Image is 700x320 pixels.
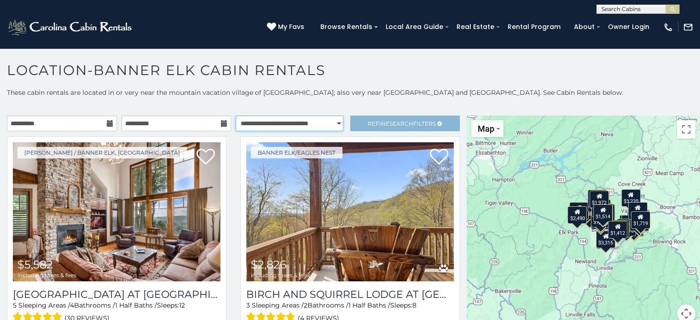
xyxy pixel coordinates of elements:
div: $1,363 [609,220,629,238]
a: Owner Login [603,20,654,34]
span: 5 [13,301,17,309]
div: $1,466 [569,202,589,220]
span: My Favs [278,22,304,32]
span: 2 [304,301,307,309]
span: 1 Half Baths / [348,301,390,309]
span: including taxes & fees [17,272,76,278]
a: [GEOGRAPHIC_DATA] at [GEOGRAPHIC_DATA] [13,288,220,301]
a: [PERSON_NAME] / Banner Elk, [GEOGRAPHIC_DATA] [17,147,187,158]
div: $3,315 [596,231,615,248]
a: Rental Program [503,20,565,34]
button: Toggle fullscreen view [677,120,695,139]
a: Ridge Haven Lodge at Echota $5,582 including taxes & fees [13,142,220,281]
a: My Favs [267,22,307,32]
a: About [569,20,599,34]
a: RefineSearchFilters [350,116,460,131]
div: $2,676 [616,219,636,236]
img: Birch and Squirrel Lodge at Eagles Nest [246,142,454,281]
div: $1,412 [607,221,627,239]
a: Browse Rentals [316,20,377,34]
span: 12 [179,301,185,309]
div: $1,514 [593,204,612,222]
div: $2,422 [591,199,610,217]
img: phone-regular-white.png [663,22,673,32]
span: including taxes & fees [251,272,310,278]
span: Search [389,120,413,127]
a: Birch and Squirrel Lodge at Eagles Nest $2,826 including taxes & fees [246,142,454,281]
img: Ridge Haven Lodge at Echota [13,142,220,281]
span: Refine Filters [368,120,436,127]
span: $2,826 [251,258,287,271]
span: 1 Half Baths / [115,301,157,309]
div: $2,308 [628,202,647,220]
div: $2,490 [567,206,587,224]
div: $1,719 [631,211,650,229]
img: White-1-2.png [7,18,134,36]
span: 8 [412,301,417,309]
h3: Birch and Squirrel Lodge at Eagles Nest [246,288,454,301]
div: $2,213 [595,204,614,221]
h3: Ridge Haven Lodge at Echota [13,288,220,301]
a: Birch and Squirrel Lodge at [GEOGRAPHIC_DATA] [246,288,454,301]
div: $1,297 [587,190,607,207]
a: Add to favorites [430,148,448,167]
a: Local Area Guide [381,20,448,34]
div: $1,972 [590,191,609,208]
span: 3 [246,301,250,309]
a: Banner Elk/Eagles Nest [251,147,342,158]
span: 4 [70,301,74,309]
span: $5,582 [17,258,53,271]
button: Change map style [471,120,503,137]
img: mail-regular-white.png [683,22,693,32]
div: $3,220 [621,189,640,207]
a: Real Estate [452,20,499,34]
a: Add to favorites [197,148,215,167]
span: Map [478,124,494,134]
div: $934 [597,204,613,221]
div: $1,929 [590,210,610,227]
div: $1,851 [630,214,649,231]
